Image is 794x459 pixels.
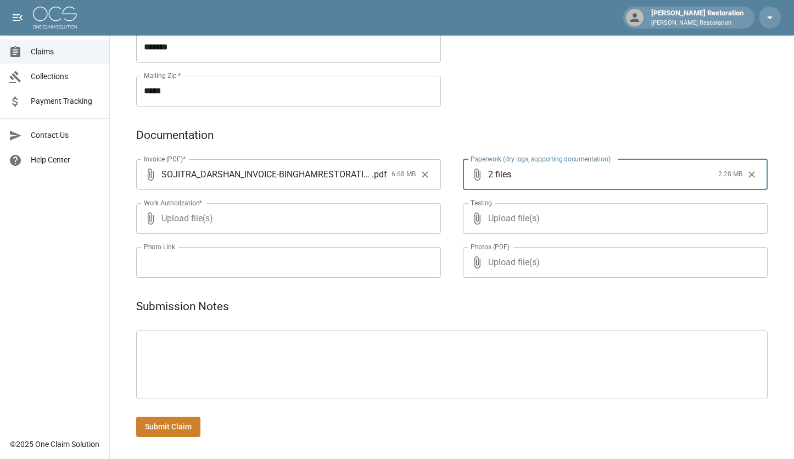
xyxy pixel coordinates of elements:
[31,96,100,107] span: Payment Tracking
[488,159,714,190] span: 2 files
[31,154,100,166] span: Help Center
[33,7,77,29] img: ocs-logo-white-transparent.png
[31,71,100,82] span: Collections
[144,154,186,164] label: Invoice (PDF)*
[651,19,743,28] p: [PERSON_NAME] Restoration
[471,242,510,251] label: Photos (PDF)
[144,198,203,208] label: Work Authorization*
[144,242,175,251] label: Photo Link
[471,154,611,164] label: Paperwork (dry logs, supporting documentation)
[161,203,411,234] span: Upload file(s)
[144,27,187,36] label: Mailing State
[10,439,99,450] div: © 2025 One Claim Solution
[417,166,433,183] button: Clear
[136,417,200,437] button: Submit Claim
[718,169,742,180] span: 2.28 MB
[161,168,372,181] span: SOJITRA_DARSHAN_INVOICE-BINGHAMRESTORATION-PHX
[372,168,387,181] span: . pdf
[7,7,29,29] button: open drawer
[471,198,492,208] label: Testing
[144,71,181,80] label: Mailing Zip
[392,169,416,180] span: 6.68 MB
[743,166,760,183] button: Clear
[31,46,100,58] span: Claims
[647,8,748,27] div: [PERSON_NAME] Restoration
[488,247,738,278] span: Upload file(s)
[488,203,738,234] span: Upload file(s)
[31,130,100,141] span: Contact Us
